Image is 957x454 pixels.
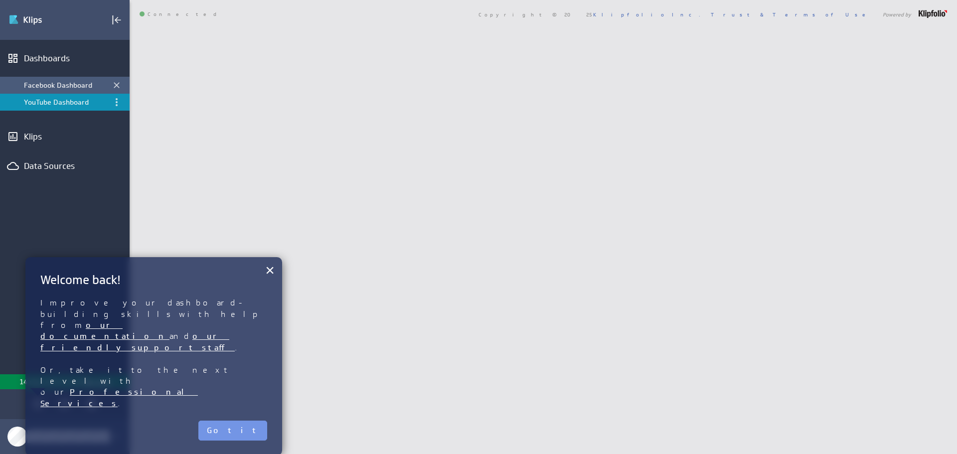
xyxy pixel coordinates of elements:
div: Collapse [108,11,125,28]
button: Got it [198,421,267,441]
div: Data Sources [24,160,106,171]
a: Professional Services [40,387,198,408]
span: Powered by [883,12,911,17]
div: Dashboards [24,53,106,64]
span: Connected: ID: dpnc-23 Online: true [140,11,222,17]
div: Close dashboard [110,78,124,92]
img: logo-footer.png [919,10,947,18]
span: Copyright © 2025 [478,12,700,17]
div: YouTube Dashboard [24,98,107,107]
span: and [169,331,192,341]
h2: Welcome back! [40,272,267,288]
p: 14 days left in trial. [19,377,82,387]
img: Klipfolio klips logo [8,12,78,28]
div: Go to Dashboards [8,12,78,28]
div: Menu [110,95,124,109]
span: Improve your dashboard-building skills with help from [40,298,269,330]
span: . [235,343,243,352]
div: Menu [111,96,123,108]
div: Facebook Dashboard [24,81,107,90]
button: Close [265,260,275,280]
a: Trust & Terms of Use [711,11,872,18]
span: Or, take it to the next level with our [40,365,236,397]
span: . [118,399,126,408]
div: Klips [24,131,106,142]
div: Dashboard menu [111,96,123,108]
a: Klipfolio Inc. [593,11,700,18]
a: our friendly support staff [40,331,235,352]
a: our documentation [40,320,169,341]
